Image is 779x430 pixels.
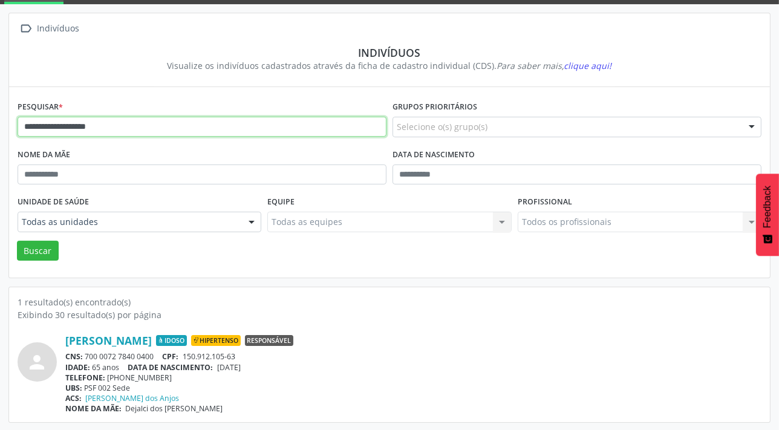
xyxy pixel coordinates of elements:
a: [PERSON_NAME] dos Anjos [86,393,180,403]
div: Indivíduos [35,20,82,37]
span: TELEFONE: [65,373,105,383]
span: Feedback [762,186,773,228]
div: Visualize os indivíduos cadastrados através da ficha de cadastro individual (CDS). [26,59,753,72]
div: PSF 002 Sede [65,383,761,393]
span: Selecione o(s) grupo(s) [397,120,487,133]
span: Responsável [245,335,293,346]
span: Todas as unidades [22,216,236,228]
span: NOME DA MÃE: [65,403,122,414]
span: Hipertenso [191,335,241,346]
label: Pesquisar [18,98,63,117]
div: [PHONE_NUMBER] [65,373,761,383]
span: [DATE] [217,362,241,373]
label: Profissional [518,193,572,212]
span: DATA DE NASCIMENTO: [128,362,213,373]
span: 150.912.105-63 [183,351,235,362]
span: IDADE: [65,362,90,373]
span: clique aqui! [564,60,612,71]
div: 700 0072 7840 0400 [65,351,761,362]
label: Equipe [267,193,295,212]
label: Grupos prioritários [393,98,477,117]
a:  Indivíduos [18,20,82,37]
span: ACS: [65,393,82,403]
label: Nome da mãe [18,146,70,165]
label: Data de nascimento [393,146,475,165]
button: Feedback - Mostrar pesquisa [756,174,779,256]
i:  [18,20,35,37]
div: Exibindo 30 resultado(s) por página [18,308,761,321]
span: Dejalci dos [PERSON_NAME] [126,403,223,414]
span: CNS: [65,351,83,362]
div: Indivíduos [26,46,753,59]
i: Para saber mais, [497,60,612,71]
a: [PERSON_NAME] [65,334,152,347]
button: Buscar [17,241,59,261]
div: 65 anos [65,362,761,373]
span: UBS: [65,383,82,393]
div: 1 resultado(s) encontrado(s) [18,296,761,308]
span: CPF: [163,351,179,362]
span: Idoso [156,335,187,346]
label: Unidade de saúde [18,193,89,212]
i: person [27,351,48,373]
